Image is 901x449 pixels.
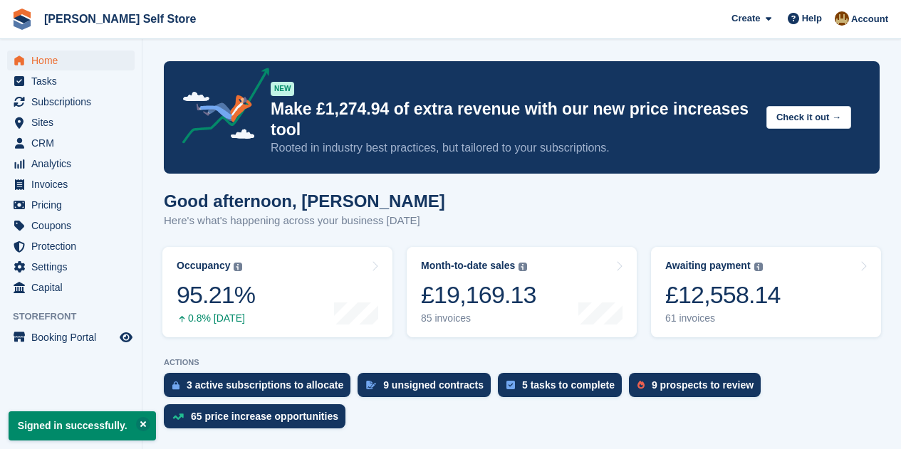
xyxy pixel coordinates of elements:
[358,373,498,404] a: 9 unsigned contracts
[271,82,294,96] div: NEW
[629,373,768,404] a: 9 prospects to review
[11,9,33,30] img: stora-icon-8386f47178a22dfd0bd8f6a31ec36ba5ce8667c1dd55bd0f319d3a0aa187defe.svg
[421,280,536,310] div: £19,169.13
[187,379,343,391] div: 3 active subscriptions to allocate
[172,413,184,420] img: price_increase_opportunities-93ffe204e8149a01c8c9dc8f82e8f89637d9d84a8eef4429ea346261dce0b2c0.svg
[7,257,135,277] a: menu
[31,216,117,236] span: Coupons
[506,381,515,389] img: task-75834270c22a3079a89374b754ae025e5fb1db73e45f91037f5363f120a921f8.svg
[31,257,117,277] span: Settings
[31,154,117,174] span: Analytics
[170,68,270,149] img: price-adjustments-announcement-icon-8257ccfd72463d97f412b2fc003d46551f7dbcb40ab6d574587a9cd5c0d94...
[7,278,135,297] a: menu
[637,381,645,389] img: prospect-51fa495bee0391a8d652442698ab0144808aea92771e9ea1ae160a38d050c398.svg
[164,404,353,435] a: 65 price increase opportunities
[234,263,242,271] img: icon-info-grey-7440780725fd019a000dd9b08b2336e03edf1995a4989e88bcd33f0948082b44.svg
[652,379,754,391] div: 9 prospects to review
[31,133,117,153] span: CRM
[7,216,135,236] a: menu
[118,329,135,346] a: Preview store
[172,381,179,390] img: active_subscription_to_allocate_icon-d502201f5373d7db506a760aba3b589e785aa758c864c3986d89f69b8ff3...
[7,195,135,215] a: menu
[421,260,515,272] div: Month-to-date sales
[164,213,445,229] p: Here's what's happening across your business [DATE]
[9,411,156,440] p: Signed in successfully.
[731,11,760,26] span: Create
[177,260,230,272] div: Occupancy
[31,195,117,215] span: Pricing
[164,358,880,367] p: ACTIONS
[498,373,629,404] a: 5 tasks to complete
[665,312,781,324] div: 61 invoices
[31,327,117,347] span: Booking Portal
[177,280,255,310] div: 95.21%
[519,263,527,271] img: icon-info-grey-7440780725fd019a000dd9b08b2336e03edf1995a4989e88bcd33f0948082b44.svg
[271,99,755,140] p: Make £1,274.94 of extra revenue with our new price increases tool
[38,7,202,31] a: [PERSON_NAME] Self Store
[31,174,117,194] span: Invoices
[7,112,135,132] a: menu
[31,236,117,256] span: Protection
[835,11,849,26] img: Tom Kingston
[164,191,445,211] h1: Good afternoon, [PERSON_NAME]
[271,140,755,156] p: Rooted in industry best practices, but tailored to your subscriptions.
[665,260,751,272] div: Awaiting payment
[162,247,392,337] a: Occupancy 95.21% 0.8% [DATE]
[802,11,822,26] span: Help
[31,112,117,132] span: Sites
[7,92,135,112] a: menu
[7,327,135,347] a: menu
[851,12,888,26] span: Account
[766,106,851,130] button: Check it out →
[7,133,135,153] a: menu
[407,247,637,337] a: Month-to-date sales £19,169.13 85 invoices
[7,236,135,256] a: menu
[13,310,142,324] span: Storefront
[31,71,117,91] span: Tasks
[7,51,135,70] a: menu
[7,174,135,194] a: menu
[7,154,135,174] a: menu
[754,263,763,271] img: icon-info-grey-7440780725fd019a000dd9b08b2336e03edf1995a4989e88bcd33f0948082b44.svg
[7,71,135,91] a: menu
[366,381,376,389] img: contract_signature_icon-13c848040528278c33f63329250d36e43548de30e8caae1d1a13099fd9432cc5.svg
[191,411,338,422] div: 65 price increase opportunities
[665,280,781,310] div: £12,558.14
[383,379,484,391] div: 9 unsigned contracts
[522,379,615,391] div: 5 tasks to complete
[651,247,881,337] a: Awaiting payment £12,558.14 61 invoices
[164,373,358,404] a: 3 active subscriptions to allocate
[31,92,117,112] span: Subscriptions
[31,278,117,297] span: Capital
[31,51,117,70] span: Home
[421,312,536,324] div: 85 invoices
[177,312,255,324] div: 0.8% [DATE]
